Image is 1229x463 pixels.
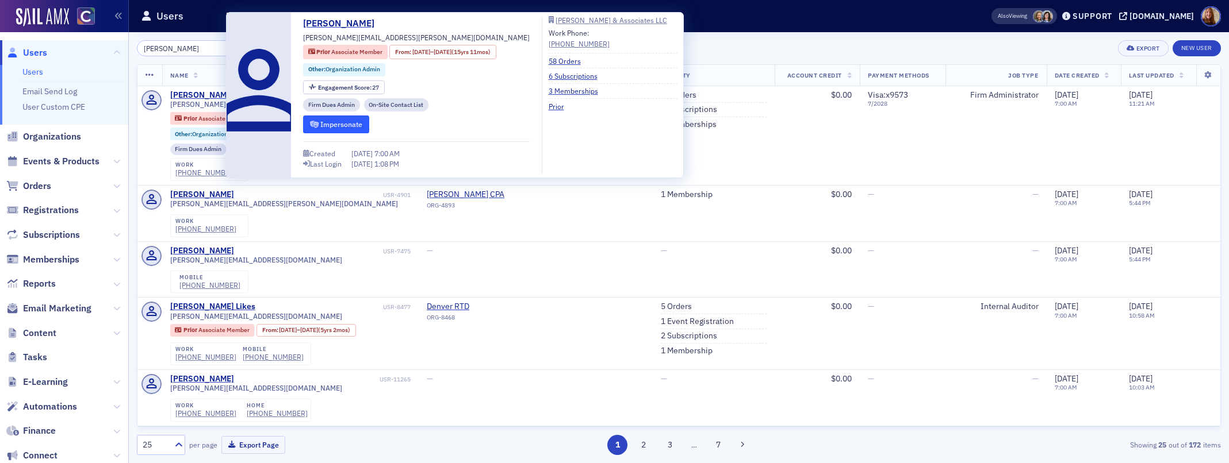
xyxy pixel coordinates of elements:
div: 27 [318,84,380,91]
span: Content [23,327,56,339]
div: Engagement Score: 27 [303,80,385,95]
a: [PHONE_NUMBER] [175,168,236,177]
span: [DATE] [1129,90,1153,100]
a: [PHONE_NUMBER] [175,225,236,233]
span: Connect [23,449,58,462]
span: Organizations [23,130,81,143]
div: [PERSON_NAME] [170,90,234,101]
div: USR-7475 [236,248,411,255]
div: [PHONE_NUMBER] [179,281,240,290]
span: — [868,301,874,311]
span: $0.00 [831,245,852,256]
a: Other:Organization Admin [308,65,380,74]
div: work [175,402,236,409]
div: From: 2009-02-28 00:00:00 [389,45,496,59]
input: Search… [137,40,247,56]
a: [PHONE_NUMBER] [247,409,308,418]
span: [PERSON_NAME][EMAIL_ADDRESS][DOMAIN_NAME] [170,312,342,321]
span: Finance [23,425,56,437]
time: 7:00 AM [1055,199,1077,207]
strong: 172 [1187,439,1203,450]
span: [DATE] [1055,245,1078,256]
a: [PERSON_NAME] Likes [170,302,255,312]
span: Associate Member [331,48,382,56]
a: New User [1173,40,1221,56]
span: [PERSON_NAME][EMAIL_ADDRESS][DOMAIN_NAME] [170,384,342,392]
span: Other : [175,130,192,138]
button: Impersonate [303,115,369,133]
div: On-Site Contact List [364,98,429,111]
div: Firm Dues Admin [303,98,360,111]
label: per page [189,439,217,450]
a: 3 Memberships [549,86,607,96]
div: work [175,346,236,353]
button: 1 [607,435,627,455]
a: Prior Associate Member [175,114,249,122]
a: Orders [6,180,51,192]
span: Stacy Svendsen [1041,10,1053,22]
div: Export [1136,45,1160,52]
span: Events & Products [23,155,99,168]
div: USR-8477 [257,303,411,311]
div: mobile [179,274,240,281]
a: [PHONE_NUMBER] [175,409,236,418]
span: Lindsay Moore [1033,10,1045,22]
a: Other:Organization Admin [175,130,247,138]
span: [DATE] [1055,189,1078,199]
span: [DATE] [1055,90,1078,100]
a: Email Marketing [6,302,91,315]
a: Connect [6,449,58,462]
div: Showing out of items [868,439,1221,450]
div: – (15yrs 11mos) [412,48,491,57]
a: Registrations [6,204,79,217]
span: — [1032,245,1039,256]
span: [PERSON_NAME][EMAIL_ADDRESS][PERSON_NAME][DOMAIN_NAME] [303,32,530,43]
span: — [868,245,874,256]
div: work [175,161,236,168]
time: 7:00 AM [1055,311,1077,319]
img: SailAMX [16,8,69,26]
span: Last Updated [1129,71,1174,79]
span: [DATE] [1129,373,1153,384]
a: Email Send Log [22,86,77,97]
div: mobile [243,346,304,353]
a: 58 Orders [549,56,589,66]
span: [DATE] [1055,373,1078,384]
span: — [868,373,874,384]
time: 11:21 AM [1129,99,1155,107]
span: [PERSON_NAME][EMAIL_ADDRESS][PERSON_NAME][DOMAIN_NAME] [170,199,398,208]
div: Work Phone: [549,28,610,49]
span: Memberships [23,253,79,266]
a: 1 Membership [661,346,713,356]
a: View Homepage [69,7,95,27]
div: Other: [170,128,252,140]
a: [PERSON_NAME] [170,374,234,384]
time: 5:44 PM [1129,199,1151,207]
a: Reports [6,277,56,290]
div: Firm Administrator [954,90,1039,101]
span: — [427,373,433,384]
span: Users [23,47,47,59]
a: Prior Associate Member [175,326,249,334]
a: 6 Subscriptions [549,71,606,81]
span: 7:00 AM [374,149,400,158]
div: ORG-4893 [427,202,531,213]
a: 1 Event Registration [661,317,734,327]
button: Export [1118,40,1168,56]
a: Users [6,47,47,59]
a: Tasks [6,351,47,364]
span: 1:08 PM [374,159,399,168]
button: 2 [634,435,654,455]
span: Denver RTD [427,302,531,312]
span: Subscriptions [23,229,80,241]
span: Automations [23,400,77,413]
span: Email Marketing [23,302,91,315]
div: [PERSON_NAME] & Associates LLC [556,17,667,24]
a: E-Learning [6,376,68,388]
